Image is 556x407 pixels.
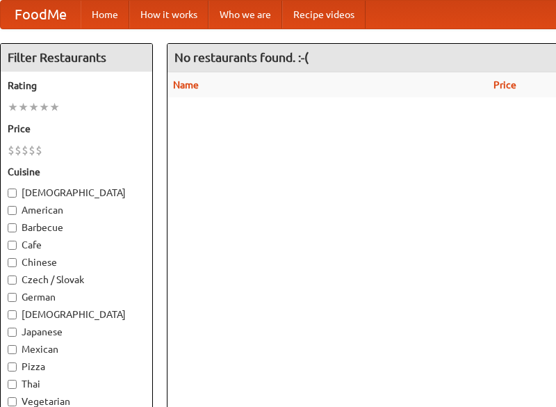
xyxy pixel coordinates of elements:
h5: Cuisine [8,165,145,179]
label: Cafe [8,238,145,252]
li: ★ [28,99,39,115]
label: [DEMOGRAPHIC_DATA] [8,308,145,321]
input: Barbecue [8,223,17,232]
input: [DEMOGRAPHIC_DATA] [8,189,17,198]
label: German [8,290,145,304]
label: American [8,203,145,217]
li: ★ [39,99,49,115]
label: Chinese [8,255,145,269]
li: $ [22,143,28,158]
input: Pizza [8,362,17,372]
input: Mexican [8,345,17,354]
input: Thai [8,380,17,389]
input: Chinese [8,258,17,267]
li: $ [35,143,42,158]
li: ★ [8,99,18,115]
input: [DEMOGRAPHIC_DATA] [8,310,17,319]
input: Japanese [8,328,17,337]
a: Price [493,79,516,90]
li: ★ [49,99,60,115]
input: Cafe [8,241,17,250]
a: FoodMe [1,1,81,29]
li: $ [8,143,15,158]
li: ★ [18,99,28,115]
label: Pizza [8,360,145,374]
label: Czech / Slovak [8,273,145,287]
label: Japanese [8,325,145,339]
input: Vegetarian [8,397,17,406]
label: Mexican [8,342,145,356]
a: Who we are [208,1,282,29]
a: Home [81,1,129,29]
li: $ [15,143,22,158]
input: American [8,206,17,215]
label: Barbecue [8,221,145,234]
li: $ [28,143,35,158]
h4: Filter Restaurants [1,44,152,72]
label: Thai [8,377,145,391]
input: Czech / Slovak [8,276,17,285]
input: German [8,293,17,302]
a: Name [173,79,199,90]
h5: Price [8,122,145,136]
a: Recipe videos [282,1,366,29]
a: How it works [129,1,208,29]
ng-pluralize: No restaurants found. :-( [174,51,309,64]
h5: Rating [8,79,145,93]
label: [DEMOGRAPHIC_DATA] [8,186,145,200]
